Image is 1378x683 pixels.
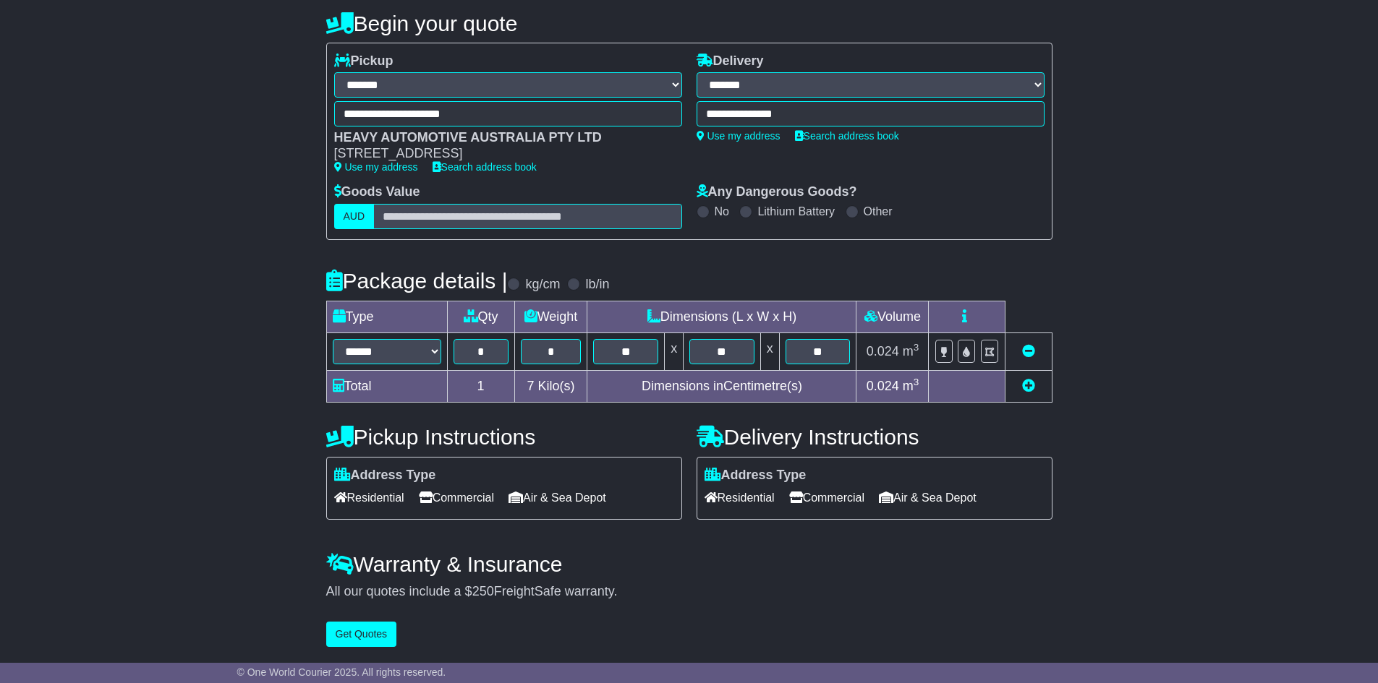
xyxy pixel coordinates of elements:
a: Search address book [433,161,537,173]
td: Total [326,370,447,402]
label: Pickup [334,53,394,69]
div: All our quotes include a $ FreightSafe warranty. [326,584,1052,600]
span: Residential [334,486,404,509]
td: Volume [856,301,929,332]
span: 7 [527,379,534,393]
label: Address Type [705,468,807,484]
td: Kilo(s) [514,370,587,402]
td: Dimensions in Centimetre(s) [587,370,856,402]
span: Air & Sea Depot [509,486,606,509]
h4: Pickup Instructions [326,425,682,449]
label: kg/cm [525,277,560,293]
sup: 3 [914,377,919,387]
a: Add new item [1022,379,1035,393]
h4: Begin your quote [326,12,1052,35]
span: Air & Sea Depot [879,486,977,509]
label: AUD [334,204,375,229]
h4: Delivery Instructions [697,425,1052,449]
h4: Package details | [326,269,508,293]
td: Type [326,301,447,332]
label: Delivery [697,53,764,69]
label: No [715,205,729,218]
td: x [760,332,779,370]
label: Goods Value [334,184,420,200]
label: Lithium Battery [757,205,835,218]
span: © One World Courier 2025. All rights reserved. [237,666,446,678]
a: Use my address [334,161,418,173]
span: m [903,379,919,393]
div: HEAVY AUTOMOTIVE AUSTRALIA PTY LTD [334,130,668,146]
td: 1 [447,370,514,402]
label: Any Dangerous Goods? [697,184,857,200]
span: Commercial [789,486,864,509]
div: [STREET_ADDRESS] [334,146,668,162]
button: Get Quotes [326,622,397,647]
a: Search address book [795,130,899,142]
label: Other [864,205,893,218]
label: lb/in [585,277,609,293]
td: Dimensions (L x W x H) [587,301,856,332]
a: Remove this item [1022,344,1035,358]
td: Qty [447,301,514,332]
span: Commercial [419,486,494,509]
span: 0.024 [867,379,899,393]
span: Residential [705,486,775,509]
td: x [665,332,684,370]
a: Use my address [697,130,781,142]
h4: Warranty & Insurance [326,552,1052,576]
sup: 3 [914,342,919,353]
span: 0.024 [867,344,899,358]
span: m [903,344,919,358]
label: Address Type [334,468,436,484]
span: 250 [472,584,494,598]
td: Weight [514,301,587,332]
